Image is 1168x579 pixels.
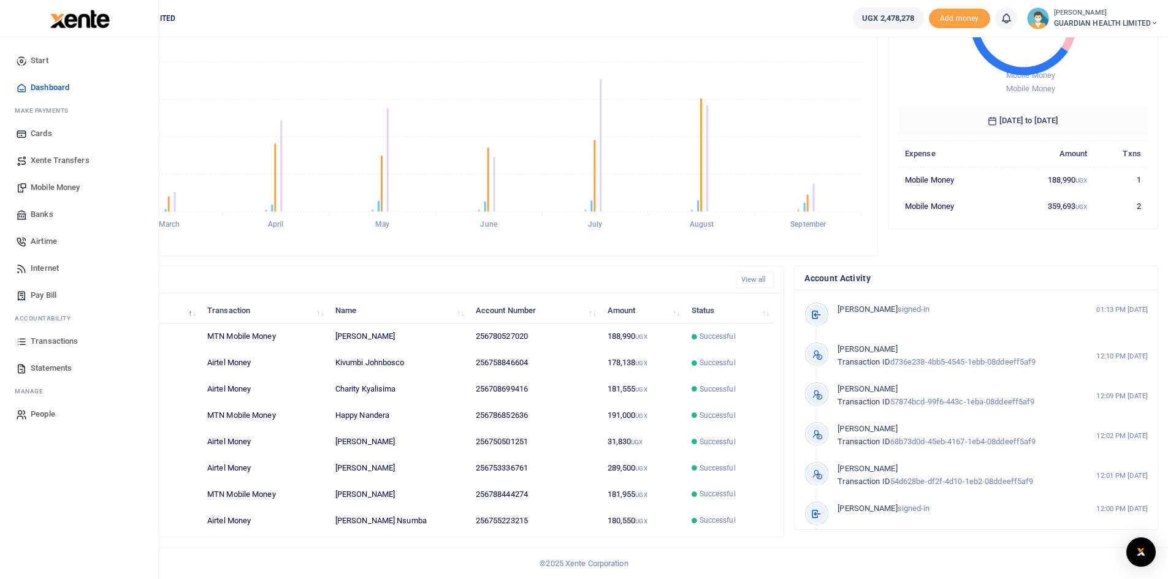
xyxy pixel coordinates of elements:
[929,13,990,22] a: Add money
[10,101,149,120] li: M
[1094,167,1148,193] td: 1
[838,477,890,486] span: Transaction ID
[1096,351,1148,361] small: 12:10 PM [DATE]
[600,455,684,482] td: 289,500
[1096,305,1148,315] small: 01:13 PM [DATE]
[1054,8,1158,18] small: [PERSON_NAME]
[700,384,736,395] span: Successful
[838,357,890,366] span: Transaction ID
[898,193,1004,219] td: Mobile Money
[31,335,78,347] span: Transactions
[31,408,55,420] span: People
[1096,504,1148,514] small: 12:00 PM [DATE]
[480,221,497,229] tspan: June
[10,328,149,355] a: Transactions
[31,262,59,274] span: Internet
[600,429,684,455] td: 31,830
[898,106,1148,135] h6: [DATE] to [DATE]
[838,424,897,433] span: [PERSON_NAME]
[600,376,684,403] td: 181,555
[10,147,149,174] a: Xente Transfers
[848,7,928,29] li: Wallet ballance
[700,488,736,499] span: Successful
[159,221,180,229] tspan: March
[838,397,890,406] span: Transaction ID
[31,208,53,221] span: Banks
[929,9,990,29] span: Add money
[600,297,684,324] th: Amount: activate to sort column ascending
[10,382,149,401] li: M
[853,7,923,29] a: UGX 2,478,278
[1004,167,1094,193] td: 188,990
[838,423,1070,448] p: 68b73d0d-45eb-4167-1eb4-08ddeeff5af9
[200,297,329,324] th: Transaction: activate to sort column ascending
[50,10,110,28] img: logo-large
[684,297,774,324] th: Status: activate to sort column ascending
[635,412,647,419] small: UGX
[21,106,69,115] span: ake Payments
[1006,84,1055,93] span: Mobile Money
[862,12,914,25] span: UGX 2,478,278
[21,387,44,396] span: anage
[469,481,601,507] td: 256788444274
[898,140,1004,167] th: Expense
[329,403,469,429] td: Happy Nandera
[838,383,1070,409] p: 57874bcd-99f6-443c-1eba-08ddeeff5af9
[469,455,601,482] td: 256753336761
[329,350,469,376] td: Kivumbi Johnbosco
[49,13,110,23] a: logo-small logo-large logo-large
[600,481,684,507] td: 181,955
[700,331,736,342] span: Successful
[1006,70,1055,80] span: Mobile Money
[329,481,469,507] td: [PERSON_NAME]
[838,305,897,314] span: [PERSON_NAME]
[31,235,57,248] span: Airtime
[1094,193,1148,219] td: 2
[700,357,736,368] span: Successful
[700,410,736,421] span: Successful
[635,518,647,524] small: UGX
[469,350,601,376] td: 256758846604
[600,324,684,350] td: 188,990
[200,455,329,482] td: Airtel Money
[329,507,469,533] td: [PERSON_NAME] Nsumba
[31,55,48,67] span: Start
[635,333,647,340] small: UGX
[31,362,72,374] span: Statements
[1096,431,1148,441] small: 12:02 PM [DATE]
[838,504,897,513] span: [PERSON_NAME]
[1027,7,1049,29] img: profile-user
[929,9,990,29] li: Toup your wallet
[631,439,643,445] small: UGX
[375,221,389,229] tspan: May
[1027,7,1158,29] a: profile-user [PERSON_NAME] GUARDIAN HEALTH LIMITED
[10,282,149,309] a: Pay Bill
[200,403,329,429] td: MTN Mobile Money
[10,228,149,255] a: Airtime
[329,297,469,324] th: Name: activate to sort column ascending
[329,376,469,403] td: Charity Kyalisima
[1075,177,1087,184] small: UGX
[838,437,890,446] span: Transaction ID
[736,271,774,288] a: View all
[635,360,647,366] small: UGX
[10,120,149,147] a: Cards
[600,350,684,376] td: 178,138
[10,401,149,428] a: People
[804,271,1148,285] h4: Account Activity
[838,343,1070,369] p: d736e238-4bb5-4545-1ebb-08ddeeff5af9
[200,324,329,350] td: MTN Mobile Money
[24,314,71,323] span: countability
[200,350,329,376] td: Airtel Money
[1094,140,1148,167] th: Txns
[200,481,329,507] td: MTN Mobile Money
[469,429,601,455] td: 256750501251
[635,465,647,472] small: UGX
[31,181,80,194] span: Mobile Money
[1075,203,1087,210] small: UGX
[57,273,726,287] h4: Recent Transactions
[200,507,329,533] td: Airtel Money
[1054,18,1158,29] span: GUARDIAN HEALTH LIMITED
[1096,471,1148,481] small: 12:01 PM [DATE]
[838,384,897,393] span: [PERSON_NAME]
